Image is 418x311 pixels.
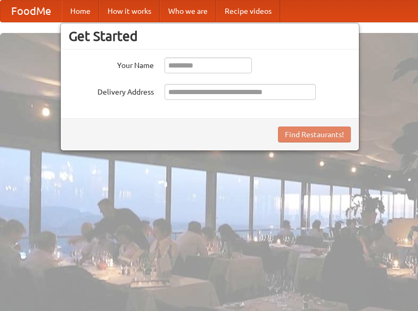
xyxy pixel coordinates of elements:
[69,57,154,71] label: Your Name
[1,1,62,22] a: FoodMe
[278,127,351,142] button: Find Restaurants!
[62,1,99,22] a: Home
[99,1,160,22] a: How it works
[69,84,154,97] label: Delivery Address
[69,28,351,44] h3: Get Started
[160,1,216,22] a: Who we are
[216,1,280,22] a: Recipe videos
